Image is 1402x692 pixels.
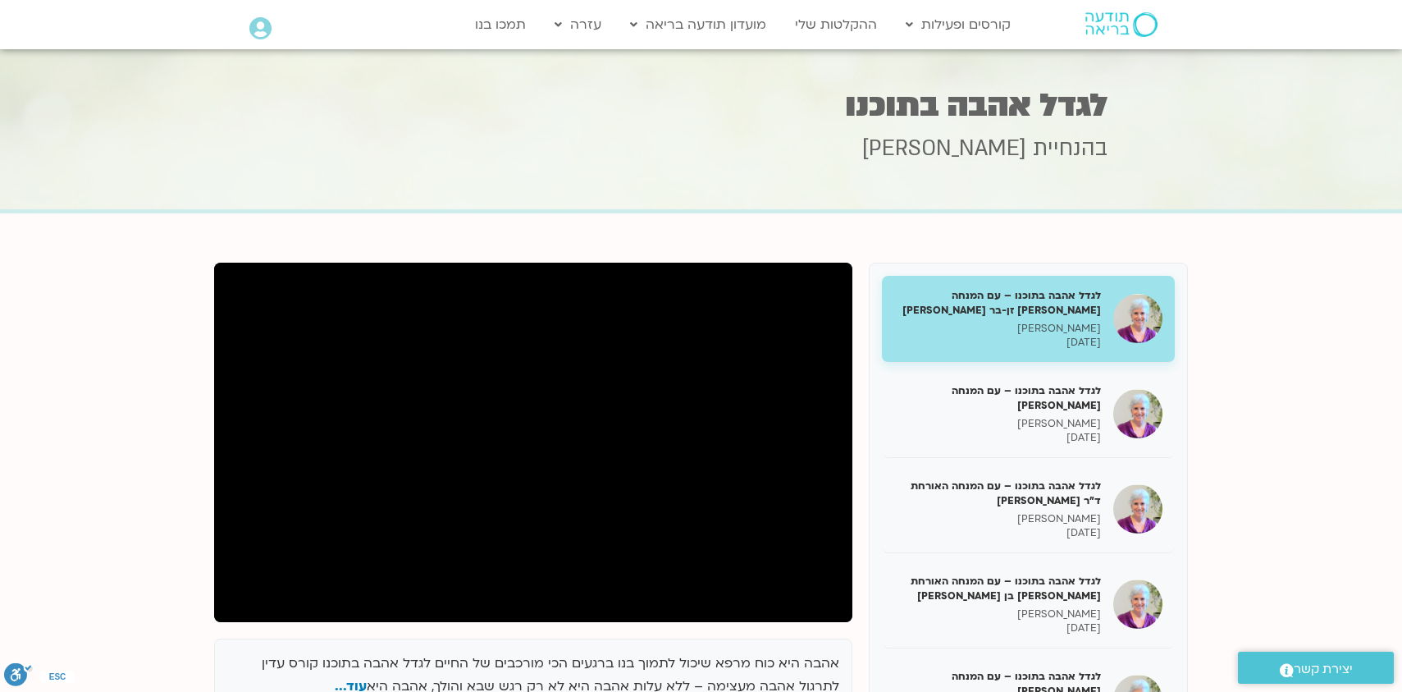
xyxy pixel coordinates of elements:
a: קורסים ופעילות [897,9,1019,40]
h1: לגדל אהבה בתוכנו [295,89,1107,121]
img: לגדל אהבה בתוכנו – עם המנחה האורחת ד"ר נועה אלבלדה [1113,484,1162,534]
span: יצירת קשר [1294,658,1353,681]
p: [DATE] [894,621,1101,635]
h5: לגדל אהבה בתוכנו – עם המנחה האורחת [PERSON_NAME] בן [PERSON_NAME] [894,574,1101,603]
p: [DATE] [894,336,1101,350]
p: [PERSON_NAME] [894,607,1101,621]
img: לגדל אהבה בתוכנו – עם המנחה האורח ענבר בר קמה [1113,389,1162,438]
span: בהנחיית [1033,134,1107,163]
p: [DATE] [894,431,1101,445]
h5: לגדל אהבה בתוכנו – עם המנחה [PERSON_NAME] זן-בר [PERSON_NAME] [894,288,1101,318]
a: עזרה [546,9,610,40]
a: מועדון תודעה בריאה [622,9,774,40]
p: [PERSON_NAME] [894,322,1101,336]
img: לגדל אהבה בתוכנו – עם המנחה האורחת צילה זן-בר צור [1113,294,1162,343]
p: [PERSON_NAME] [894,512,1101,526]
p: [DATE] [894,526,1101,540]
a: תמכו בנו [467,9,534,40]
img: תודעה בריאה [1085,12,1158,37]
p: [PERSON_NAME] [894,417,1101,431]
h5: לגדל אהבה בתוכנו – עם המנחה [PERSON_NAME] [894,383,1101,413]
h5: לגדל אהבה בתוכנו – עם המנחה האורחת ד"ר [PERSON_NAME] [894,479,1101,508]
a: ההקלטות שלי [787,9,885,40]
img: לגדל אהבה בתוכנו – עם המנחה האורחת שאנייה כהן בן חיים [1113,580,1162,629]
a: יצירת קשר [1238,652,1394,684]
